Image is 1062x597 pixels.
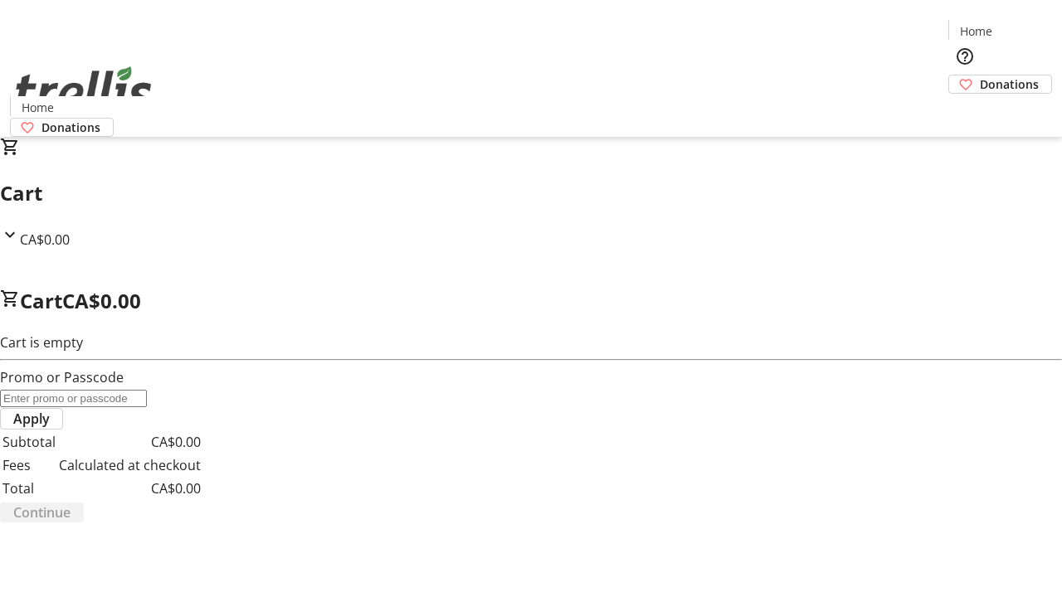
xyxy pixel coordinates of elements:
[2,454,56,476] td: Fees
[980,75,1039,93] span: Donations
[11,99,64,116] a: Home
[2,431,56,453] td: Subtotal
[58,454,202,476] td: Calculated at checkout
[10,118,114,137] a: Donations
[20,231,70,249] span: CA$0.00
[13,409,50,429] span: Apply
[949,22,1002,40] a: Home
[948,94,982,127] button: Cart
[22,99,54,116] span: Home
[948,40,982,73] button: Help
[2,478,56,499] td: Total
[960,22,992,40] span: Home
[41,119,100,136] span: Donations
[58,431,202,453] td: CA$0.00
[10,48,158,131] img: Orient E2E Organization J26inPw3DN's Logo
[62,287,141,314] span: CA$0.00
[948,75,1052,94] a: Donations
[58,478,202,499] td: CA$0.00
